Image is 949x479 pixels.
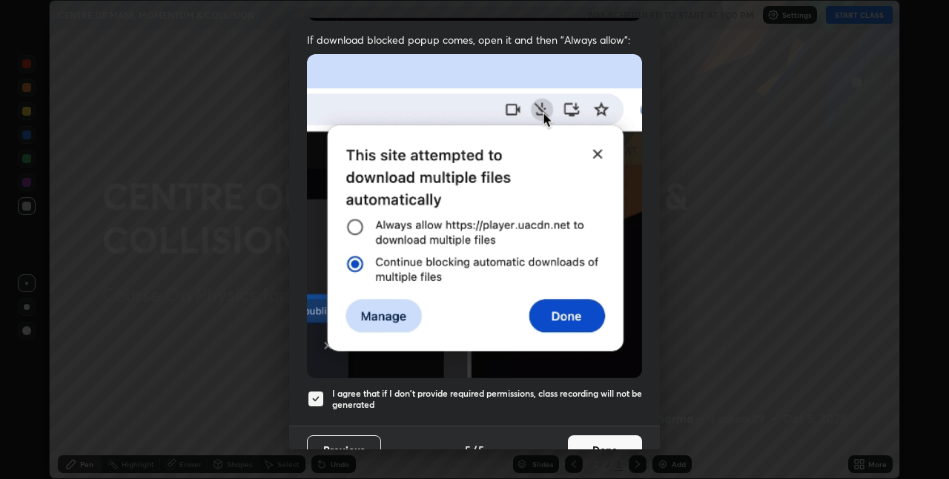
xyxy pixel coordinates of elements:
h5: I agree that if I don't provide required permissions, class recording will not be generated [332,388,642,411]
h4: 5 [478,442,484,457]
button: Previous [307,435,381,465]
h4: 5 [465,442,471,457]
img: downloads-permission-blocked.gif [307,54,642,378]
span: If download blocked popup comes, open it and then "Always allow": [307,33,642,47]
h4: / [472,442,477,457]
button: Done [568,435,642,465]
